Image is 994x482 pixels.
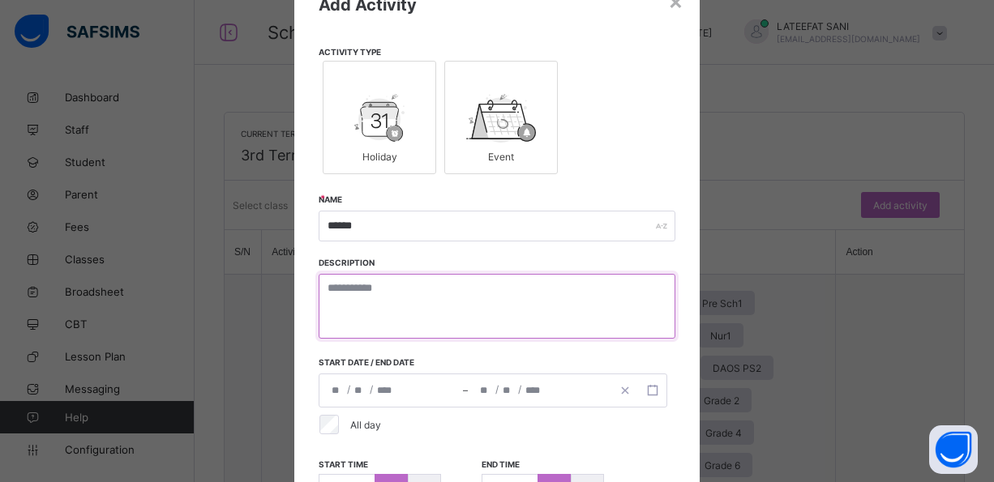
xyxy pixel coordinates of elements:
[347,382,350,396] span: /
[482,459,520,469] span: End time
[319,258,375,267] span: Description
[319,194,342,204] span: Name
[319,47,675,57] span: Activity Type
[453,143,549,171] div: Event
[929,425,978,474] button: Open asap
[350,419,381,431] label: All day
[354,94,405,143] img: holiday-icon.7bb79e9e805d8d9d57012a8d1341c615.svg
[370,382,373,396] span: /
[319,357,469,367] span: Start date / End date
[319,459,368,469] span: start time
[518,382,521,396] span: /
[332,143,427,171] div: Holiday
[463,383,468,398] span: –
[466,94,535,143] img: event-icon.63b746065ee5958cfb662b366034c7c8.svg
[495,382,499,396] span: /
